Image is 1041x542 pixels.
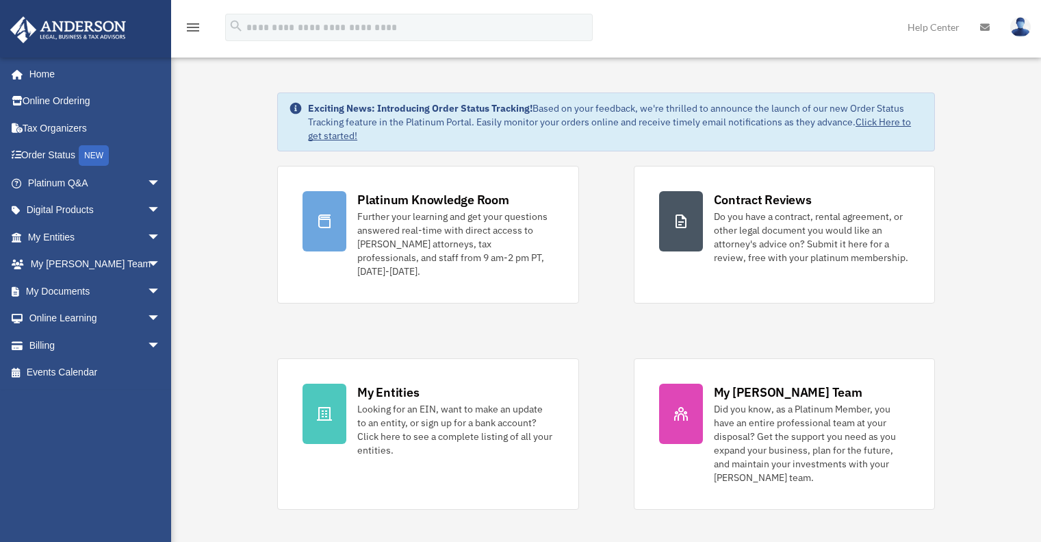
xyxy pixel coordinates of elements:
[147,197,175,225] span: arrow_drop_down
[10,60,175,88] a: Home
[79,145,109,166] div: NEW
[357,402,553,457] div: Looking for an EIN, want to make an update to an entity, or sign up for a bank account? Click her...
[10,114,181,142] a: Tax Organizers
[714,384,862,401] div: My [PERSON_NAME] Team
[714,402,910,484] div: Did you know, as a Platinum Member, you have an entire professional team at your disposal? Get th...
[714,210,910,264] div: Do you have a contract, rental agreement, or other legal document you would like an attorney's ad...
[10,278,181,305] a: My Documentsarrow_drop_down
[1010,17,1031,37] img: User Pic
[10,197,181,224] a: Digital Productsarrow_drop_down
[634,166,935,304] a: Contract Reviews Do you have a contract, rental agreement, or other legal document you would like...
[357,191,509,208] div: Platinum Knowledge Room
[147,278,175,306] span: arrow_drop_down
[10,305,181,332] a: Online Learningarrow_drop_down
[147,332,175,360] span: arrow_drop_down
[277,358,578,510] a: My Entities Looking for an EIN, want to make an update to an entity, or sign up for a bank accoun...
[277,166,578,304] a: Platinum Knowledge Room Further your learning and get your questions answered real-time with dire...
[357,384,419,401] div: My Entities
[357,210,553,278] div: Further your learning and get your questions answered real-time with direct access to [PERSON_NAM...
[10,223,181,251] a: My Entitiesarrow_drop_down
[10,359,181,386] a: Events Calendar
[308,116,911,142] a: Click Here to get started!
[147,251,175,279] span: arrow_drop_down
[10,169,181,197] a: Platinum Q&Aarrow_drop_down
[308,102,532,114] strong: Exciting News: Introducing Order Status Tracking!
[147,223,175,251] span: arrow_drop_down
[10,251,181,278] a: My [PERSON_NAME] Teamarrow_drop_down
[10,88,181,115] a: Online Ordering
[185,19,201,36] i: menu
[634,358,935,510] a: My [PERSON_NAME] Team Did you know, as a Platinum Member, you have an entire professional team at...
[147,169,175,197] span: arrow_drop_down
[714,191,812,208] div: Contract Reviews
[10,332,181,359] a: Billingarrow_drop_down
[147,305,175,333] span: arrow_drop_down
[6,16,130,43] img: Anderson Advisors Platinum Portal
[10,142,181,170] a: Order StatusNEW
[185,24,201,36] a: menu
[229,19,244,34] i: search
[308,101,923,143] div: Based on your feedback, we're thrilled to announce the launch of our new Order Status Tracking fe...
